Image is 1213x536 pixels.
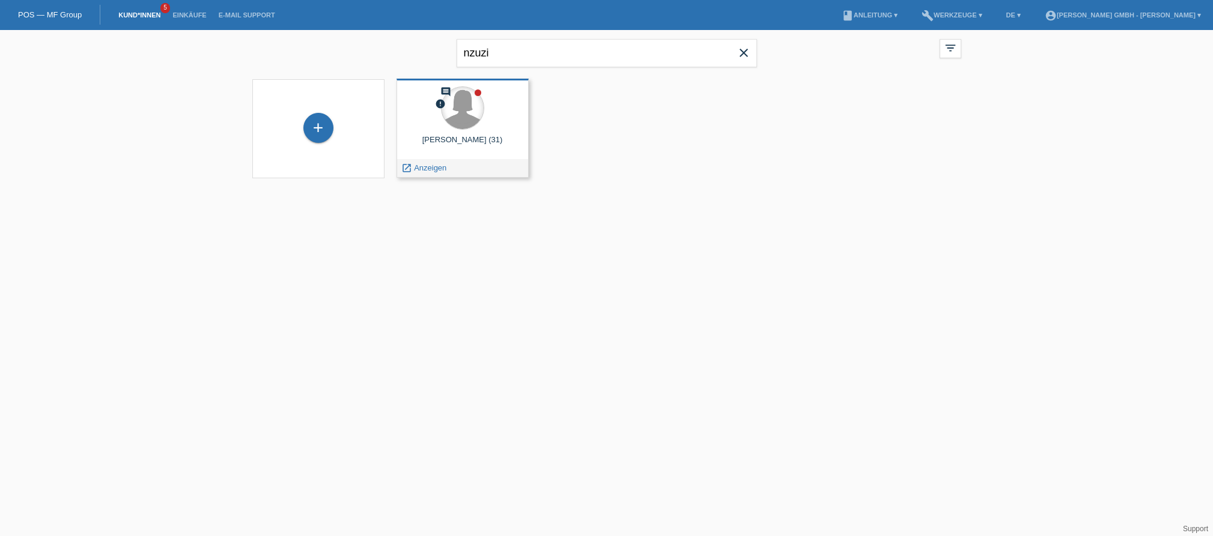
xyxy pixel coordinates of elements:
[1039,11,1207,19] a: account_circle[PERSON_NAME] GmbH - [PERSON_NAME] ▾
[18,10,82,19] a: POS — MF Group
[842,10,854,22] i: book
[112,11,166,19] a: Kund*innen
[1045,10,1057,22] i: account_circle
[166,11,212,19] a: Einkäufe
[401,163,412,173] i: launch
[435,98,446,109] i: error
[1000,11,1027,19] a: DE ▾
[922,10,934,22] i: build
[836,11,904,19] a: bookAnleitung ▾
[160,3,170,13] span: 5
[440,86,451,97] i: comment
[1183,525,1208,533] a: Support
[916,11,988,19] a: buildWerkzeuge ▾
[414,163,446,172] span: Anzeigen
[304,118,333,138] div: Kund*in hinzufügen
[406,135,519,154] div: [PERSON_NAME] (31)
[944,41,957,55] i: filter_list
[435,98,446,111] div: Zurückgewiesen
[737,46,751,60] i: close
[457,39,757,67] input: Suche...
[213,11,281,19] a: E-Mail Support
[401,163,447,172] a: launch Anzeigen
[440,86,451,99] div: Neuer Kommentar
